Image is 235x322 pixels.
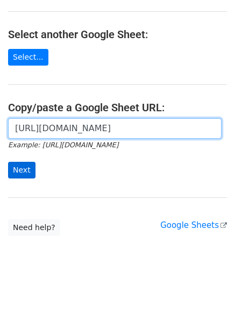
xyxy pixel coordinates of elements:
small: Example: [URL][DOMAIN_NAME] [8,141,118,149]
input: Paste your Google Sheet URL here [8,118,222,139]
input: Next [8,162,35,178]
a: Need help? [8,219,60,236]
h4: Select another Google Sheet: [8,28,227,41]
iframe: Chat Widget [181,270,235,322]
h4: Copy/paste a Google Sheet URL: [8,101,227,114]
a: Select... [8,49,48,66]
a: Google Sheets [160,220,227,230]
